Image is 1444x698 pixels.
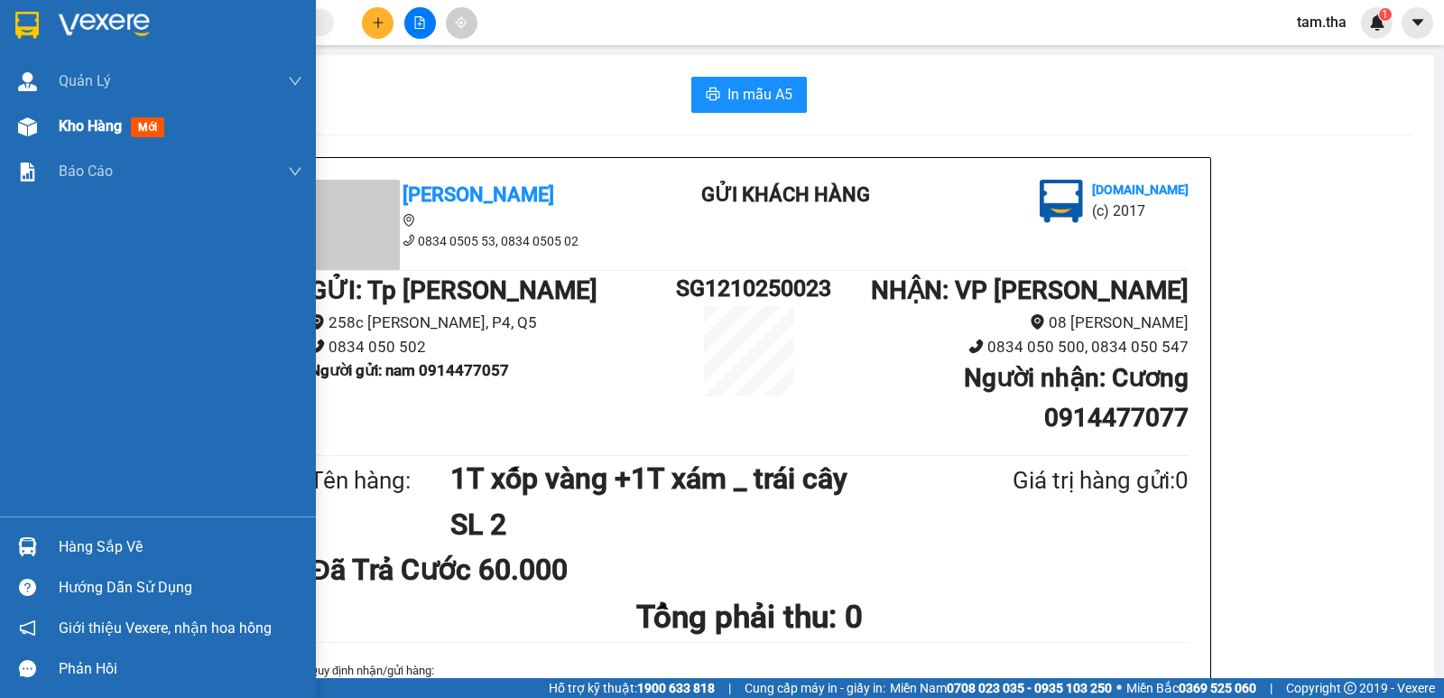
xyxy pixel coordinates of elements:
[310,361,509,379] b: Người gửi : nam 0914477057
[18,117,37,136] img: warehouse-icon
[727,83,792,106] span: In mẫu A5
[964,363,1189,433] b: Người nhận : Cương 0914477077
[59,617,272,639] span: Giới thiệu Vexere, nhận hoa hồng
[728,678,731,698] span: |
[18,537,37,556] img: warehouse-icon
[310,231,634,251] li: 0834 0505 53, 0834 0505 02
[1030,314,1045,330] span: environment
[59,160,113,182] span: Báo cáo
[968,339,984,354] span: phone
[59,656,302,683] div: Phản hồi
[691,77,807,113] button: printerIn mẫu A5
[637,681,715,695] strong: 1900 633 818
[1410,14,1426,31] span: caret-down
[450,502,925,547] h1: SL 2
[1379,8,1392,21] sup: 1
[403,234,415,247] span: phone
[19,660,36,677] span: message
[1402,7,1433,39] button: caret-down
[15,12,39,39] img: logo-vxr
[310,339,325,354] span: phone
[1282,11,1361,33] span: tam.tha
[1116,684,1122,692] span: ⚪️
[310,592,1189,642] h1: Tổng phải thu: 0
[404,7,436,39] button: file-add
[19,579,36,596] span: question-circle
[701,183,870,206] b: Gửi khách hàng
[310,335,676,359] li: 0834 050 502
[450,456,925,501] h1: 1T xốp vàng +1T xám _ trái cây
[1369,14,1385,31] img: icon-new-feature
[745,678,885,698] span: Cung cấp máy in - giấy in:
[1344,682,1356,694] span: copyright
[310,314,325,330] span: environment
[288,74,302,88] span: down
[871,275,1189,305] b: NHẬN : VP [PERSON_NAME]
[59,70,111,92] span: Quản Lý
[446,7,477,39] button: aim
[413,16,426,29] span: file-add
[1270,678,1273,698] span: |
[1092,182,1189,197] b: [DOMAIN_NAME]
[131,117,164,137] span: mới
[549,678,715,698] span: Hỗ trợ kỹ thuật:
[1179,681,1256,695] strong: 0369 525 060
[455,16,467,29] span: aim
[362,7,393,39] button: plus
[59,534,302,561] div: Hàng sắp về
[822,311,1189,335] li: 08 [PERSON_NAME]
[890,678,1112,698] span: Miền Nam
[822,335,1189,359] li: 0834 050 500, 0834 050 547
[403,214,415,227] span: environment
[310,311,676,335] li: 258c [PERSON_NAME], P4, Q5
[59,574,302,601] div: Hướng dẫn sử dụng
[947,681,1112,695] strong: 0708 023 035 - 0935 103 250
[676,271,822,306] h1: SG1210250023
[925,462,1189,499] div: Giá trị hàng gửi: 0
[1092,200,1189,222] li: (c) 2017
[1040,180,1083,223] img: logo.jpg
[288,164,302,179] span: down
[310,462,450,499] div: Tên hàng:
[403,183,554,206] b: [PERSON_NAME]
[18,72,37,91] img: warehouse-icon
[706,87,720,104] span: printer
[59,117,122,135] span: Kho hàng
[1126,678,1256,698] span: Miền Bắc
[310,275,597,305] b: GỬI : Tp [PERSON_NAME]
[19,619,36,637] span: notification
[310,547,599,592] div: Đã Trả Cước 60.000
[372,16,384,29] span: plus
[18,163,37,181] img: solution-icon
[1382,8,1388,21] span: 1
